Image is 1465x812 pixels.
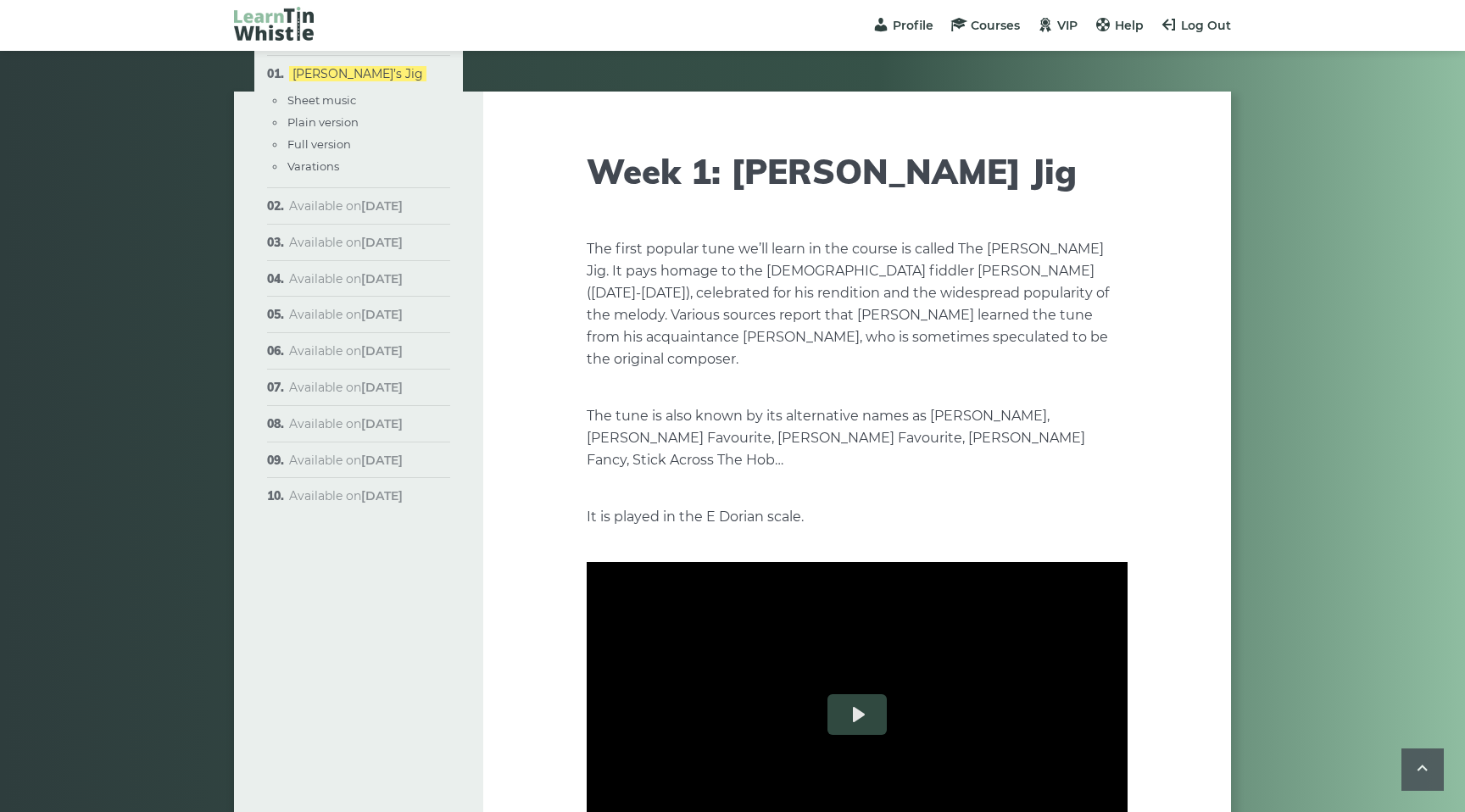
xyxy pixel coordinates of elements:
[587,238,1128,370] p: The first popular tune we’ll learn in the course is called The [PERSON_NAME] Jig. It pays homage ...
[1115,18,1144,33] span: Help
[361,198,403,214] strong: [DATE]
[361,307,403,322] strong: [DATE]
[361,488,403,503] strong: [DATE]
[289,488,403,503] span: Available on
[1161,18,1231,33] a: Log Out
[587,405,1128,471] p: The tune is also known by its alternative names as [PERSON_NAME], [PERSON_NAME] Favourite, [PERSO...
[872,18,933,33] a: Profile
[587,506,1128,528] p: It is played in the E Dorian scale.
[289,416,403,431] span: Available on
[289,380,403,395] span: Available on
[361,380,403,395] strong: [DATE]
[950,18,1020,33] a: Courses
[289,198,403,214] span: Available on
[361,416,403,431] strong: [DATE]
[289,271,403,286] span: Available on
[289,235,403,250] span: Available on
[287,137,351,151] a: Full version
[361,271,403,286] strong: [DATE]
[289,66,426,81] a: [PERSON_NAME]’s Jig
[1095,18,1144,33] a: Help
[893,18,933,33] span: Profile
[1037,18,1078,33] a: VIP
[289,307,403,322] span: Available on
[361,343,403,359] strong: [DATE]
[1181,18,1231,33] span: Log Out
[361,453,403,468] strong: [DATE]
[234,7,314,41] img: LearnTinWhistle.com
[287,159,339,173] a: Varations
[361,235,403,250] strong: [DATE]
[289,343,403,359] span: Available on
[287,93,356,107] a: Sheet music
[289,453,403,468] span: Available on
[287,115,359,129] a: Plain version
[971,18,1020,33] span: Courses
[587,151,1128,192] h1: Week 1: [PERSON_NAME] Jig
[1057,18,1078,33] span: VIP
